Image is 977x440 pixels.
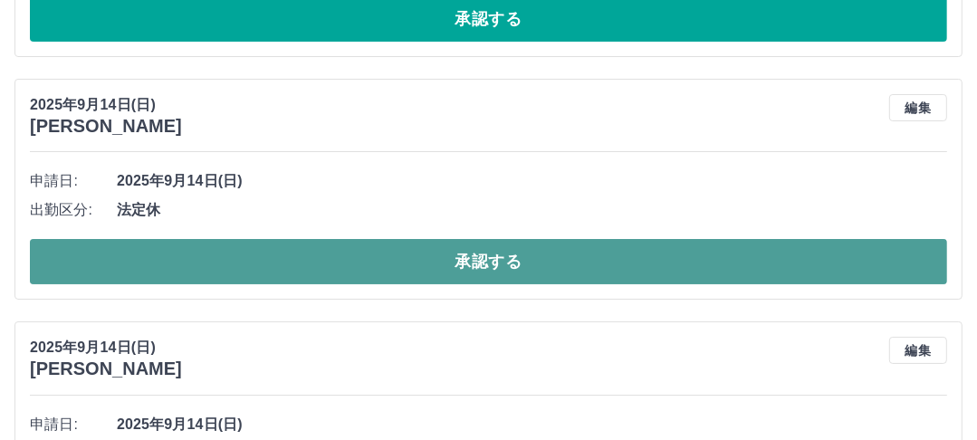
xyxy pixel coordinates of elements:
h3: [PERSON_NAME] [30,359,182,379]
p: 2025年9月14日(日) [30,94,182,116]
span: 2025年9月14日(日) [117,414,947,435]
button: 編集 [889,94,947,121]
p: 2025年9月14日(日) [30,337,182,359]
h3: [PERSON_NAME] [30,116,182,137]
span: 申請日: [30,170,117,192]
button: 承認する [30,239,947,284]
button: 編集 [889,337,947,364]
span: 申請日: [30,414,117,435]
span: 法定休 [117,199,947,221]
span: 出勤区分: [30,199,117,221]
span: 2025年9月14日(日) [117,170,947,192]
